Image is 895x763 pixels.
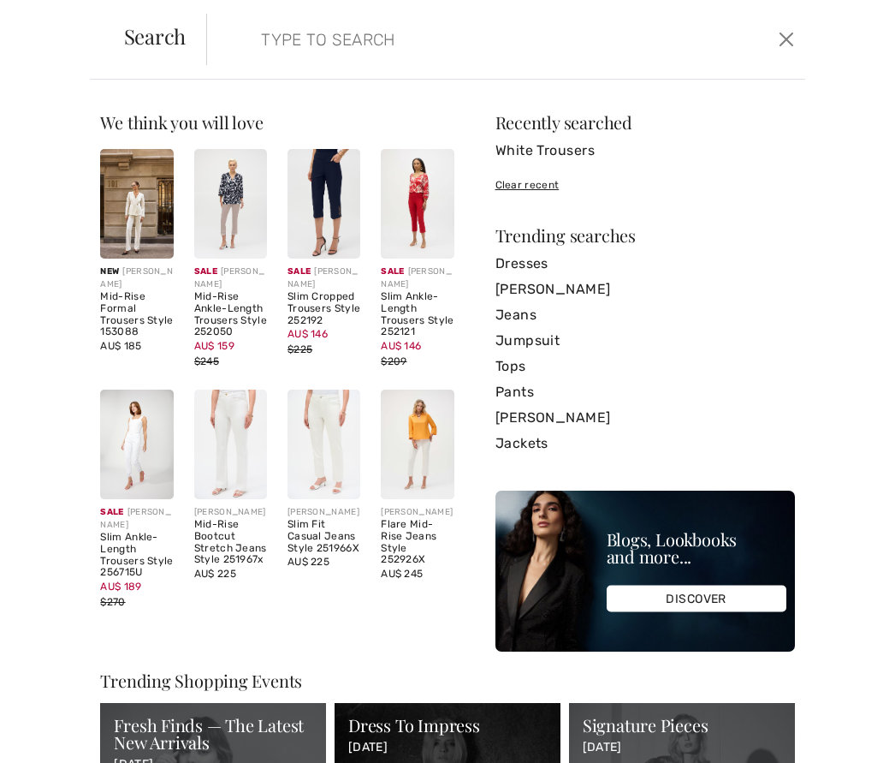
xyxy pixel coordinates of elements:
[583,741,781,755] p: [DATE]
[100,581,141,593] span: AU$ 189
[773,26,798,53] button: Close
[381,291,453,338] div: Slim Ankle-Length Trousers Style 252121
[287,390,360,499] img: Slim Fit Casual Jeans Style 251966X. White
[381,519,453,566] div: Flare Mid-Rise Jeans Style 252926X
[100,532,173,579] div: Slim Ankle-Length Trousers Style 256715U
[100,340,141,352] span: AU$ 185
[607,586,786,612] div: DISCOVER
[287,556,329,568] span: AU$ 225
[114,717,312,751] div: Fresh Finds — The Latest New Arrivals
[348,717,547,734] div: Dress To Impress
[381,390,453,499] img: Flare Mid-Rise Jeans Style 252926X. White
[495,379,795,405] a: Pants
[495,227,795,244] div: Trending searches
[495,302,795,328] a: Jeans
[287,265,360,291] div: [PERSON_NAME]
[495,491,795,652] img: Blogs, Lookbooks and more...
[100,672,794,689] div: Trending Shopping Events
[583,717,781,734] div: Signature Pieces
[287,519,360,554] div: Slim Fit Casual Jeans Style 251966X
[495,138,795,164] a: White Trousers
[495,114,795,131] div: Recently searched
[100,149,173,259] img: Mid-Rise Formal Trousers Style 153088. Winter White
[100,596,125,608] span: $270
[100,507,123,517] span: Sale
[100,266,119,277] span: New
[287,343,312,355] span: $225
[194,149,267,259] img: Mid-Rise Ankle-Length Trousers Style 252050. White
[194,291,267,338] div: Mid-Rise Ankle-Length Trousers Style 252050
[287,266,311,277] span: Sale
[100,110,263,134] span: We think you will love
[495,328,795,354] a: Jumpsuit
[100,390,173,499] img: Slim Ankle-Length Trousers Style 256715U. Off White
[381,340,421,352] span: AU$ 146
[381,265,453,291] div: [PERSON_NAME]
[381,568,423,580] span: AU$ 245
[124,26,187,46] span: Search
[287,328,328,340] span: AU$ 146
[100,291,173,338] div: Mid-Rise Formal Trousers Style 153088
[100,265,173,291] div: [PERSON_NAME]
[495,177,795,193] div: Clear recent
[495,277,795,302] a: [PERSON_NAME]
[194,390,267,499] img: Mid-Rise Bootcut Stretch Jeans Style 251967x. White
[194,568,236,580] span: AU$ 225
[381,355,406,367] span: $209
[194,506,267,519] div: [PERSON_NAME]
[287,149,360,259] img: Slim Cropped Trousers Style 252192. White
[381,506,453,519] div: [PERSON_NAME]
[194,265,267,291] div: [PERSON_NAME]
[287,291,360,326] div: Slim Cropped Trousers Style 252192
[348,741,547,755] p: [DATE]
[495,251,795,277] a: Dresses
[194,340,234,352] span: AU$ 159
[381,149,453,259] img: Slim Ankle-Length Trousers Style 252121. White
[495,354,795,379] a: Tops
[287,506,360,519] div: [PERSON_NAME]
[495,431,795,456] a: Jackets
[381,266,404,277] span: Sale
[607,531,786,565] div: Blogs, Lookbooks and more...
[194,519,267,566] div: Mid-Rise Bootcut Stretch Jeans Style 251967x
[194,266,217,277] span: Sale
[495,405,795,431] a: [PERSON_NAME]
[248,14,643,65] input: TYPE TO SEARCH
[194,355,219,367] span: $245
[100,506,173,532] div: [PERSON_NAME]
